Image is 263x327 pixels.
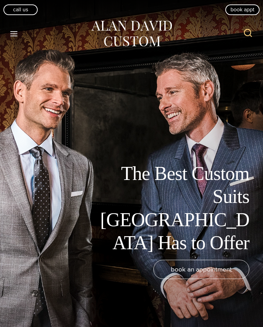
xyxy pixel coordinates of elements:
[7,27,21,40] button: Open menu
[240,25,256,42] button: View Search Form
[95,162,249,254] h1: The Best Custom Suits [GEOGRAPHIC_DATA] Has to Offer
[90,19,173,49] img: Alan David Custom
[3,4,38,15] a: Call Us
[171,264,232,274] span: book an appointment
[153,260,249,279] a: book an appointment
[225,4,260,15] a: book appt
